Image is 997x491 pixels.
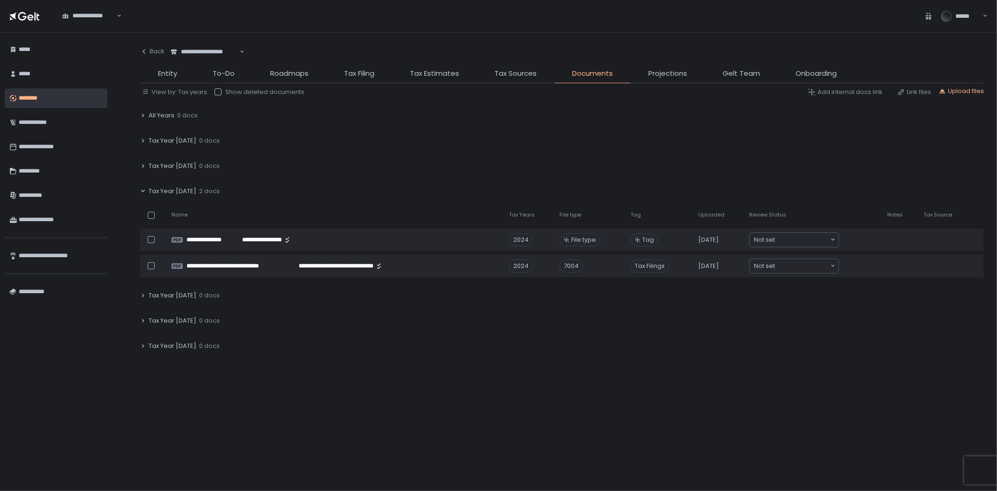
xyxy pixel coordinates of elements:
span: Entity [158,68,177,79]
div: 2024 [509,233,533,246]
span: Tag [642,236,654,244]
span: Not set [754,261,775,271]
span: 2 docs [199,187,220,195]
div: Search for option [165,42,244,62]
span: 0 docs [199,317,220,325]
input: Search for option [115,11,116,21]
button: Add internal docs link [808,88,882,96]
span: Gelt Team [723,68,760,79]
span: Tax Year [DATE] [149,162,196,170]
span: Tax Year [DATE] [149,137,196,145]
span: All Years [149,111,174,120]
div: Search for option [56,6,122,26]
span: Tax Years [509,211,535,218]
span: Name [172,211,187,218]
div: 2024 [509,260,533,273]
span: 0 docs [199,137,220,145]
span: Tax Sources [495,68,537,79]
div: Search for option [750,259,839,273]
span: Tax Year [DATE] [149,317,196,325]
input: Search for option [775,261,830,271]
div: Back [140,47,165,56]
span: Review Status [749,211,786,218]
span: [DATE] [698,236,719,244]
button: Upload files [939,87,984,95]
span: 0 docs [199,342,220,350]
input: Search for option [775,235,830,245]
span: Tax Year [DATE] [149,342,196,350]
span: Roadmaps [270,68,308,79]
span: Notes [888,211,903,218]
span: Documents [572,68,613,79]
span: Uploaded [698,211,724,218]
span: Tax Filings [631,260,669,273]
div: 7004 [559,260,583,273]
span: 0 docs [199,291,220,300]
span: Tax Filing [344,68,374,79]
button: Back [140,42,165,61]
span: 0 docs [199,162,220,170]
button: View by: Tax years [142,88,207,96]
span: Tax Estimates [410,68,459,79]
span: File type [571,236,596,244]
span: Not set [754,235,775,245]
button: Link files [897,88,931,96]
span: To-Do [213,68,235,79]
span: 0 docs [177,111,198,120]
span: Tax Source [924,211,953,218]
span: Projections [648,68,687,79]
input: Search for option [238,47,239,57]
span: [DATE] [698,262,719,270]
span: Tax Year [DATE] [149,187,196,195]
span: File type [559,211,581,218]
span: Tag [631,211,641,218]
div: Search for option [750,233,839,247]
span: Tax Year [DATE] [149,291,196,300]
span: Onboarding [796,68,837,79]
